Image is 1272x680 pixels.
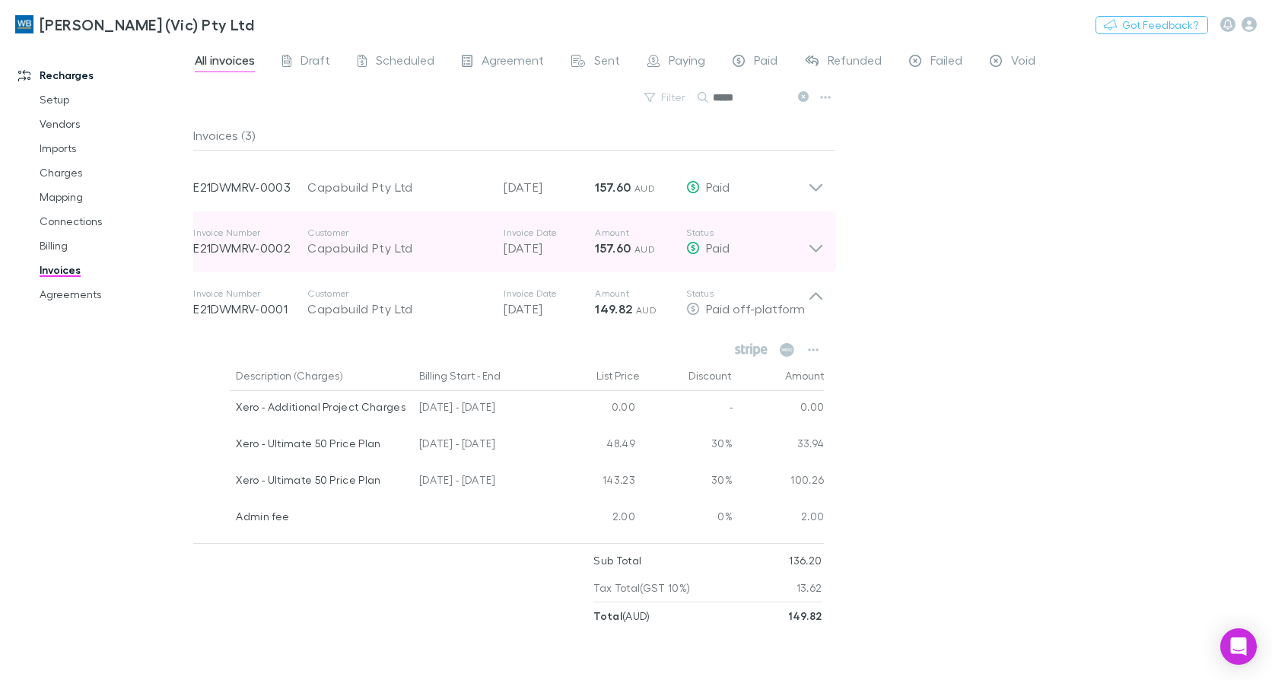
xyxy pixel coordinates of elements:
[634,183,655,194] span: AUD
[24,160,202,185] a: Charges
[706,240,730,255] span: Paid
[595,288,686,300] p: Amount
[504,288,595,300] p: Invoice Date
[634,243,655,255] span: AUD
[193,239,307,257] p: E21DWMRV-0002
[550,500,641,537] div: 2.00
[706,301,805,316] span: Paid off-platform
[193,178,307,196] p: E21DWMRV-0003
[3,63,202,87] a: Recharges
[1011,52,1035,72] span: Void
[376,52,434,72] span: Scheduled
[24,234,202,258] a: Billing
[733,464,825,500] div: 100.26
[24,136,202,160] a: Imports
[307,300,488,318] div: Capabuild Pty Ltd
[6,6,263,43] a: [PERSON_NAME] (Vic) Pty Ltd
[504,239,595,257] p: [DATE]
[181,211,836,272] div: Invoice NumberE21DWMRV-0002CustomerCapabuild Pty LtdInvoice Date[DATE]Amount157.60 AUDStatusPaid
[686,227,808,239] p: Status
[636,304,657,316] span: AUD
[307,178,488,196] div: Capabuild Pty Ltd
[193,300,307,318] p: E21DWMRV-0001
[593,609,622,622] strong: Total
[24,209,202,234] a: Connections
[301,52,330,72] span: Draft
[195,52,255,72] span: All invoices
[754,52,778,72] span: Paid
[413,464,550,500] div: [DATE] - [DATE]
[307,239,488,257] div: Capabuild Pty Ltd
[828,52,882,72] span: Refunded
[733,427,825,464] div: 33.94
[193,227,307,239] p: Invoice Number
[24,258,202,282] a: Invoices
[594,52,620,72] span: Sent
[706,180,730,194] span: Paid
[641,500,733,537] div: 0%
[641,391,733,427] div: -
[595,240,631,256] strong: 157.60
[641,427,733,464] div: 30%
[504,227,595,239] p: Invoice Date
[482,52,544,72] span: Agreement
[24,112,202,136] a: Vendors
[193,288,307,300] p: Invoice Number
[181,151,836,211] div: E21DWMRV-0003Capabuild Pty Ltd[DATE]157.60 AUDPaid
[24,282,202,307] a: Agreements
[595,227,686,239] p: Amount
[637,88,695,106] button: Filter
[733,391,825,427] div: 0.00
[24,185,202,209] a: Mapping
[550,464,641,500] div: 143.23
[181,272,836,333] div: Invoice NumberE21DWMRV-0001CustomerCapabuild Pty LtdInvoice Date[DATE]Amount149.82 AUDStatusPaid ...
[669,52,705,72] span: Paying
[595,180,631,195] strong: 157.60
[236,427,407,459] div: Xero - Ultimate 50 Price Plan
[504,178,595,196] p: [DATE]
[307,227,488,239] p: Customer
[236,464,407,496] div: Xero - Ultimate 50 Price Plan
[733,500,825,537] div: 2.00
[504,300,595,318] p: [DATE]
[413,391,550,427] div: [DATE] - [DATE]
[1220,628,1257,665] div: Open Intercom Messenger
[236,391,407,423] div: Xero - Additional Project Charges
[236,500,407,532] div: Admin fee
[641,464,733,500] div: 30%
[797,574,822,602] p: 13.62
[593,547,641,574] p: Sub Total
[686,288,808,300] p: Status
[24,87,202,112] a: Setup
[789,547,822,574] p: 136.20
[15,15,33,33] img: William Buck (Vic) Pty Ltd's Logo
[788,609,822,622] strong: 149.82
[593,602,650,630] p: ( AUD )
[930,52,962,72] span: Failed
[550,391,641,427] div: 0.00
[1096,16,1208,34] button: Got Feedback?
[595,301,632,316] strong: 149.82
[40,15,254,33] h3: [PERSON_NAME] (Vic) Pty Ltd
[550,427,641,464] div: 48.49
[307,288,488,300] p: Customer
[593,574,690,602] p: Tax Total (GST 10%)
[413,427,550,464] div: [DATE] - [DATE]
